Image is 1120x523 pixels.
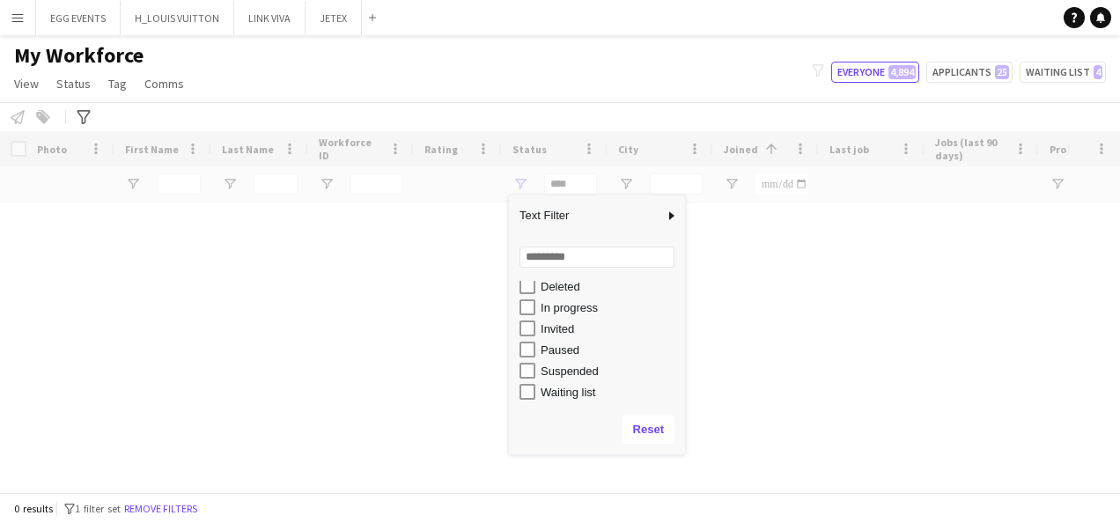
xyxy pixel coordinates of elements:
span: My Workforce [14,42,144,69]
button: Reset [623,416,674,444]
div: Deleted [541,280,680,293]
button: Waiting list4 [1020,62,1106,83]
a: View [7,72,46,95]
span: Tag [108,76,127,92]
span: 4,894 [888,65,916,79]
a: Status [49,72,98,95]
button: LINK VIVA [234,1,306,35]
span: 1 filter set [75,502,121,515]
a: Tag [101,72,134,95]
button: JETEX [306,1,362,35]
div: Filter List [509,170,685,402]
app-action-btn: Advanced filters [73,107,94,128]
span: View [14,76,39,92]
button: H_LOUIS VUITTON [121,1,234,35]
div: Waiting list [541,386,680,399]
a: Comms [137,72,191,95]
input: Search filter values [519,247,674,268]
div: Suspended [541,365,680,378]
button: EGG EVENTS [36,1,121,35]
span: 4 [1094,65,1102,79]
span: Status [56,76,91,92]
span: Text Filter [509,201,664,231]
button: Applicants25 [926,62,1013,83]
div: In progress [541,301,680,314]
button: Remove filters [121,499,201,519]
div: Paused [541,343,680,357]
span: 25 [995,65,1009,79]
div: Invited [541,322,680,335]
span: Comms [144,76,184,92]
div: Column Filter [509,195,685,454]
button: Everyone4,894 [831,62,919,83]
